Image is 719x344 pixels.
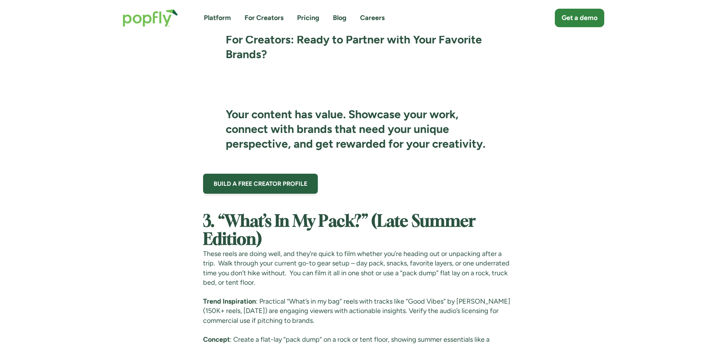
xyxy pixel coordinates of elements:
[203,194,516,203] p: ‍
[226,32,482,61] strong: For Creators: Ready to Partner with Your Favorite Brands?
[203,249,516,287] p: These reels are doing well, and they’re quick to film whether you’re heading out or unpacking aft...
[562,13,597,23] div: Get a demo
[245,13,283,23] a: For Creators
[204,13,231,23] a: Platform
[555,9,604,27] a: Get a demo
[203,174,318,194] a: BUILD A FREE CREATOR PROFILE
[203,335,230,344] strong: Concept
[203,214,476,248] strong: 3. “What’s In My Pack?” (Late Summer Edition)
[226,107,485,151] strong: Your content has value. Showcase your work, connect with brands that need your unique perspective...
[203,297,516,325] p: : Practical “What’s in my bag” reels with tracks like “Good Vibes” by [PERSON_NAME] (150K+ reels,...
[360,13,385,23] a: Careers
[297,13,319,23] a: Pricing
[333,13,346,23] a: Blog
[115,2,186,34] a: home
[203,297,256,305] strong: Trend Inspiration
